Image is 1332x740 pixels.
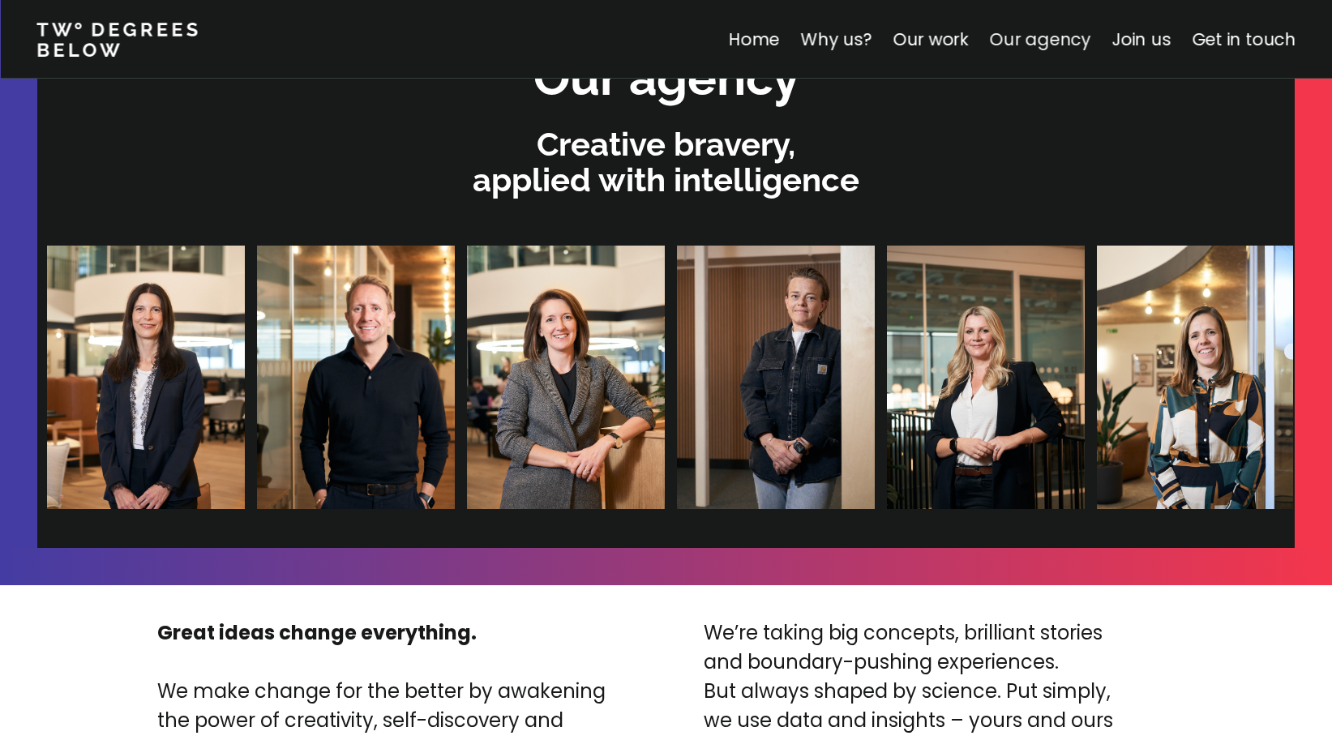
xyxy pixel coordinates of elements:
a: Join us [1111,28,1171,51]
img: James [160,246,358,509]
a: Home [728,28,779,51]
a: Why us? [800,28,872,51]
img: Gemma [370,246,567,509]
a: Our agency [989,28,1090,51]
a: Get in touch [1192,28,1296,51]
a: Our work [893,28,968,51]
strong: Great ideas change everything. [157,619,477,646]
p: Creative bravery, applied with intelligence [45,126,1287,198]
img: Halina [790,246,987,509]
img: Dani [580,246,777,509]
img: Lizzie [1000,246,1197,509]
